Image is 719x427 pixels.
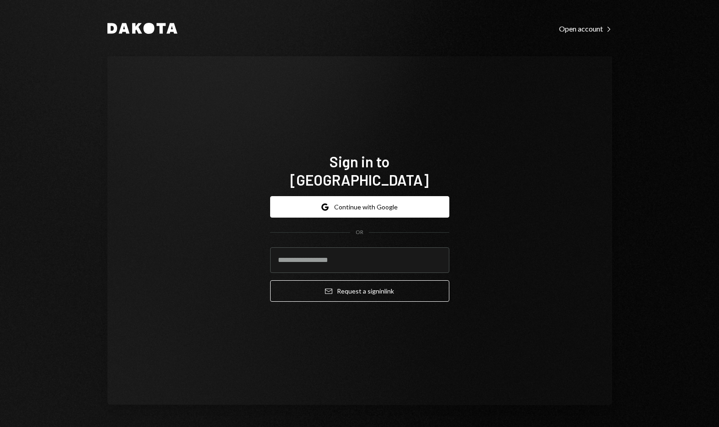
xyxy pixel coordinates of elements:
div: Open account [559,24,612,33]
button: Request a signinlink [270,280,449,302]
button: Continue with Google [270,196,449,218]
a: Open account [559,23,612,33]
div: OR [356,229,363,236]
h1: Sign in to [GEOGRAPHIC_DATA] [270,152,449,189]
